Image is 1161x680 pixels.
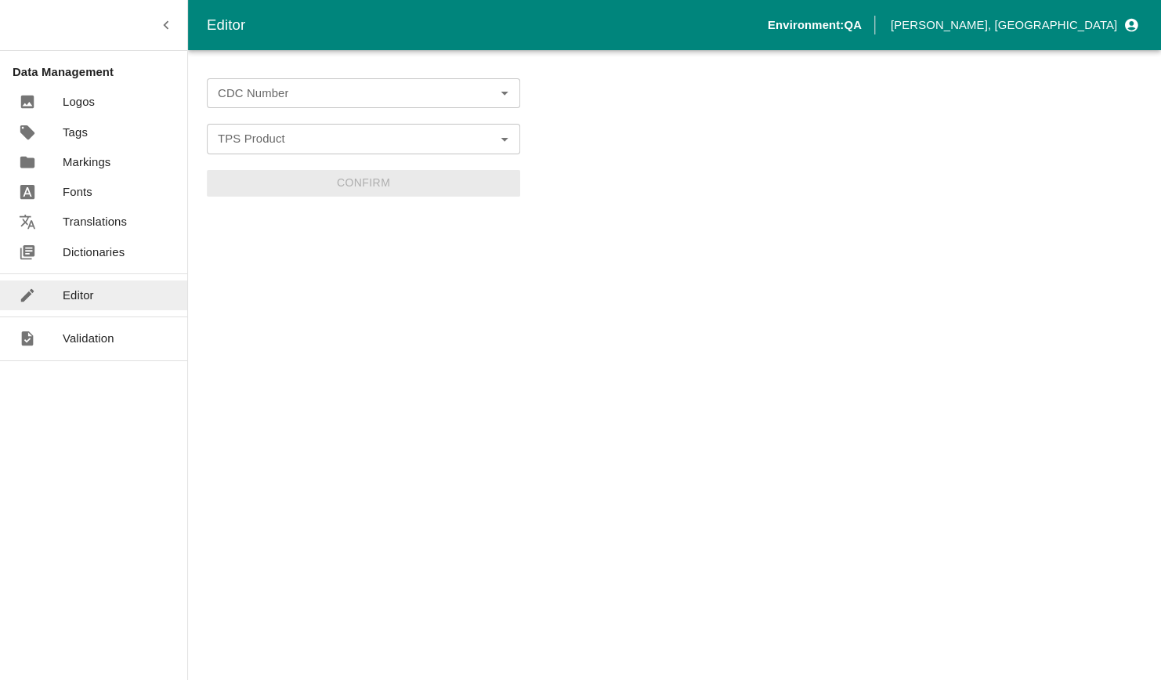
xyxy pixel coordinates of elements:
[63,154,110,171] p: Markings
[13,63,187,81] p: Data Management
[63,244,125,261] p: Dictionaries
[207,13,768,37] div: Editor
[768,16,862,34] p: Environment: QA
[884,12,1142,38] button: profile
[63,183,92,201] p: Fonts
[891,16,1117,34] p: [PERSON_NAME], [GEOGRAPHIC_DATA]
[494,83,515,103] button: Open
[63,330,114,347] p: Validation
[63,287,94,304] p: Editor
[63,213,127,230] p: Translations
[63,124,88,141] p: Tags
[63,93,95,110] p: Logos
[494,128,515,149] button: Open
